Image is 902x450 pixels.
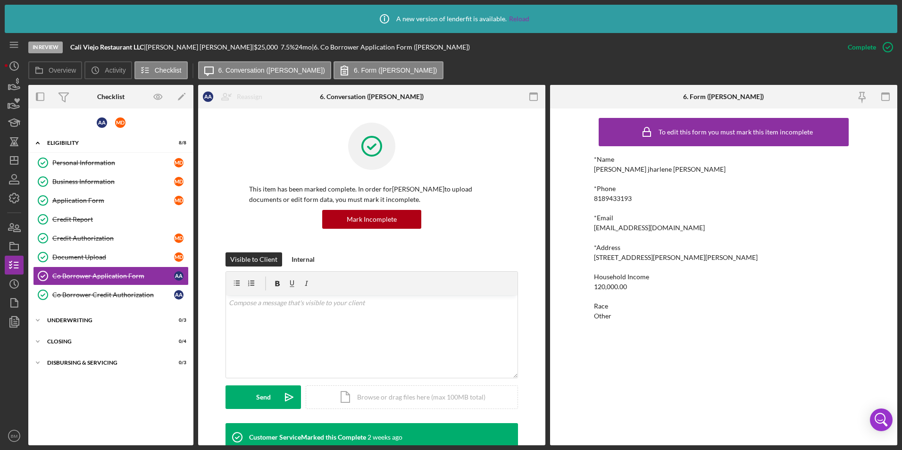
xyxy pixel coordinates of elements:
[848,38,876,57] div: Complete
[354,67,437,74] label: 6. Form ([PERSON_NAME])
[320,93,424,100] div: 6. Conversation ([PERSON_NAME])
[203,92,213,102] div: A A
[594,254,758,261] div: [STREET_ADDRESS][PERSON_NAME][PERSON_NAME]
[367,433,402,441] time: 2025-09-04 00:45
[47,360,163,366] div: Disbursing & Servicing
[97,93,125,100] div: Checklist
[169,360,186,366] div: 0 / 3
[33,210,189,229] a: Credit Report
[174,177,184,186] div: M D
[33,267,189,285] a: Co Borrower Application FormAA
[33,285,189,304] a: Co Borrower Credit AuthorizationAA
[312,43,470,51] div: | 6. Co Borrower Application Form ([PERSON_NAME])
[97,117,107,128] div: A A
[295,43,312,51] div: 24 mo
[683,93,764,100] div: 6. Form ([PERSON_NAME])
[70,43,144,51] b: Cali Viejo Restaurant LLC
[594,224,705,232] div: [EMAIL_ADDRESS][DOMAIN_NAME]
[174,252,184,262] div: M D
[174,233,184,243] div: M D
[256,385,271,409] div: Send
[174,158,184,167] div: M D
[52,216,188,223] div: Credit Report
[373,7,529,31] div: A new version of lenderfit is available.
[47,317,163,323] div: Underwriting
[225,385,301,409] button: Send
[52,159,174,167] div: Personal Information
[52,291,174,299] div: Co Borrower Credit Authorization
[84,61,132,79] button: Activity
[254,43,278,51] span: $25,000
[47,140,163,146] div: Eligibility
[33,191,189,210] a: Application FormMD
[594,273,853,281] div: Household Income
[509,15,529,23] a: Reload
[33,248,189,267] a: Document UploadMD
[870,408,893,431] div: Open Intercom Messenger
[334,61,443,79] button: 6. Form ([PERSON_NAME])
[249,433,366,441] div: Customer Service Marked this Complete
[249,184,494,205] p: This item has been marked complete. In order for [PERSON_NAME] to upload documents or edit form d...
[52,178,174,185] div: Business Information
[134,61,188,79] button: Checklist
[115,117,125,128] div: M D
[225,252,282,267] button: Visible to Client
[292,252,315,267] div: Internal
[52,272,174,280] div: Co Borrower Application Form
[146,43,254,51] div: [PERSON_NAME] [PERSON_NAME] |
[659,128,813,136] div: To edit this form you must mark this item incomplete
[594,185,853,192] div: *Phone
[287,252,319,267] button: Internal
[594,166,726,173] div: [PERSON_NAME] jharlene [PERSON_NAME]
[174,196,184,205] div: M D
[52,234,174,242] div: Credit Authorization
[47,339,163,344] div: Closing
[169,140,186,146] div: 8 / 8
[33,229,189,248] a: Credit AuthorizationMD
[198,87,272,106] button: AAReassign
[169,317,186,323] div: 0 / 3
[594,302,853,310] div: Race
[594,312,611,320] div: Other
[594,214,853,222] div: *Email
[218,67,325,74] label: 6. Conversation ([PERSON_NAME])
[230,252,277,267] div: Visible to Client
[237,87,262,106] div: Reassign
[174,290,184,300] div: A A
[28,42,63,53] div: In Review
[49,67,76,74] label: Overview
[198,61,331,79] button: 6. Conversation ([PERSON_NAME])
[5,426,24,445] button: BM
[322,210,421,229] button: Mark Incomplete
[70,43,146,51] div: |
[28,61,82,79] button: Overview
[594,244,853,251] div: *Address
[52,253,174,261] div: Document Upload
[347,210,397,229] div: Mark Incomplete
[281,43,295,51] div: 7.5 %
[594,195,632,202] div: 8189433193
[11,433,17,439] text: BM
[52,197,174,204] div: Application Form
[155,67,182,74] label: Checklist
[33,153,189,172] a: Personal InformationMD
[174,271,184,281] div: A A
[169,339,186,344] div: 0 / 4
[33,172,189,191] a: Business InformationMD
[838,38,897,57] button: Complete
[105,67,125,74] label: Activity
[594,156,853,163] div: *Name
[594,283,627,291] div: 120,000.00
